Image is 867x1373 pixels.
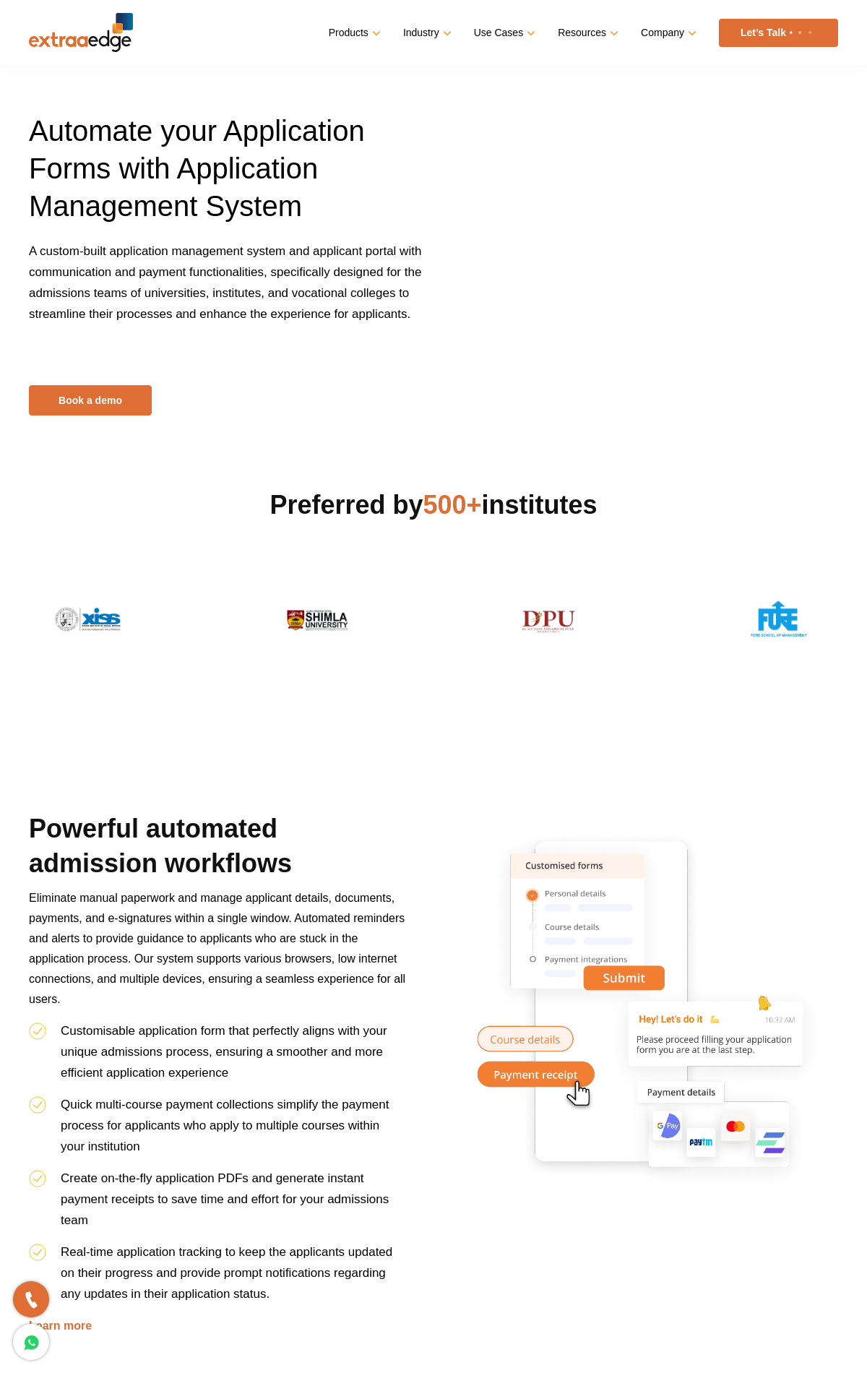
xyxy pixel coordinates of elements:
a: Products [329,22,378,43]
a: Resources [558,22,616,43]
span: 500+ [423,490,482,520]
a: Company [641,22,694,43]
a: Industry [403,22,449,43]
span: Quick multi-course payment collections simplify the payment process for applicants who apply to m... [61,1098,389,1153]
a: Use Cases [474,22,532,43]
span: Automate your Application Forms with Application Management System [29,115,365,222]
span: Real-time application tracking to keep the applicants updated on their progress and provide promp... [61,1245,392,1301]
span: Create on-the-fly application PDFs and generate instant payment receipts to save time and effort ... [61,1171,389,1227]
a: Book a demo [29,385,152,416]
span: Customisable application form that perfectly aligns with your unique admissions process, ensuring... [61,1024,387,1080]
h2: Powerful automated admission workflows [29,812,406,888]
span: Eliminate manual paperwork and manage applicant details, documents, payments, and e-signatures wi... [29,892,405,1005]
h2: Preferred by institutes [29,488,838,522]
a: Learn more [29,1320,92,1332]
img: powerful-automated-admission-workflows [444,812,838,1205]
a: Let’s Talk [719,19,838,47]
p: A custom-built application management system and applicant portal with communication and payment ... [29,241,423,345]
